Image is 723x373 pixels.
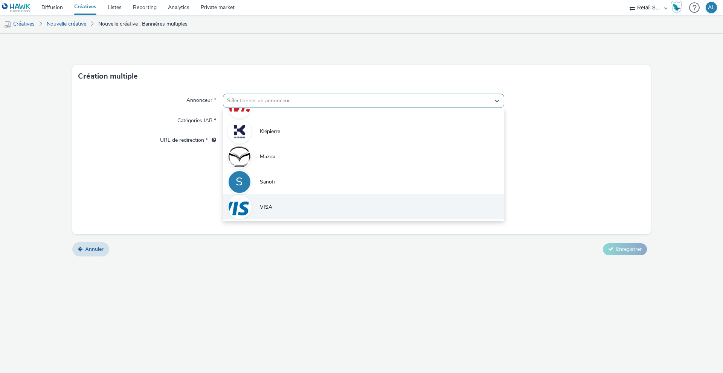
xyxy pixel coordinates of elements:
[183,94,219,104] label: Annonceur *
[43,15,90,33] a: Nouvelle créative
[174,114,219,124] label: Catégories IAB *
[85,246,104,253] span: Annuler
[95,15,191,33] a: Nouvelle créative : Bannières multiples
[260,203,272,211] span: VISA
[260,128,280,135] span: Klépierre
[2,3,31,12] img: undefined Logo
[72,242,109,256] a: Annuler
[208,136,216,144] div: L'URL de redirection sera utilisée comme URL de validation avec certains SSP et ce sera l'URL de ...
[603,243,647,255] button: Enregistrer
[78,71,138,82] h3: Création multiple
[260,153,275,161] span: Mazda
[260,178,275,186] span: Sanofi
[157,133,219,144] label: URL de redirection *
[616,246,642,253] span: Enregistrer
[229,196,250,218] img: VISA
[671,2,685,14] a: Hawk Academy
[229,119,250,145] img: Klépierre
[4,21,11,28] img: mobile
[708,2,715,13] div: AL
[671,2,682,14] img: Hawk Academy
[229,146,250,168] img: Mazda
[236,171,243,193] div: S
